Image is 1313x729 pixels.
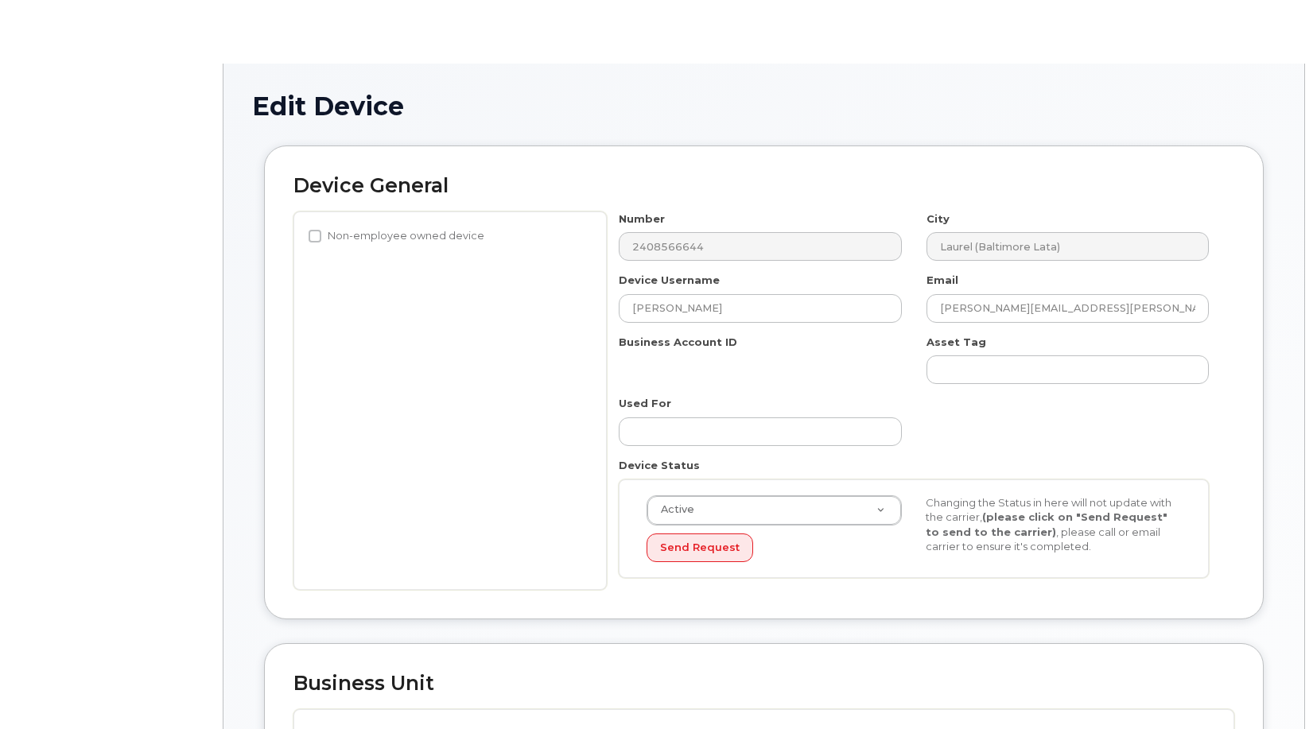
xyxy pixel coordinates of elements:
a: Active [647,496,901,525]
span: Active [651,502,694,517]
label: Device Status [619,458,700,473]
div: Changing the Status in here will not update with the carrier, , please call or email carrier to e... [914,495,1193,554]
h2: Business Unit [293,673,1234,695]
label: Device Username [619,273,720,288]
input: Non-employee owned device [309,230,321,242]
button: Send Request [647,533,753,563]
h1: Edit Device [252,92,1276,120]
label: City [926,211,950,227]
strong: (please click on "Send Request" to send to the carrier) [926,510,1167,538]
label: Email [926,273,958,288]
label: Asset Tag [926,335,986,350]
label: Business Account ID [619,335,737,350]
label: Non-employee owned device [309,227,484,246]
label: Number [619,211,665,227]
label: Used For [619,396,671,411]
h2: Device General [293,175,1234,197]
